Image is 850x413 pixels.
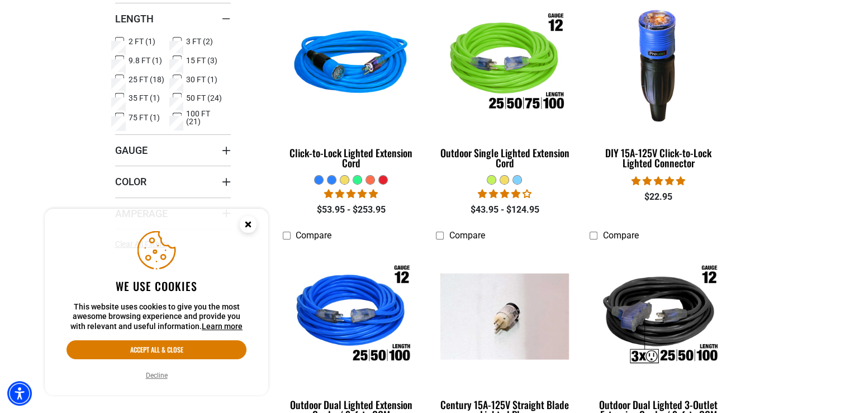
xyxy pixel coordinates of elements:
[67,279,246,293] h2: We use cookies
[115,175,146,188] span: Color
[296,230,331,241] span: Compare
[186,110,226,125] span: 100 FT (21)
[436,148,573,168] div: Outdoor Single Lighted Extension Cord
[67,302,246,332] p: This website uses cookies to give you the most awesome browsing experience and provide you with r...
[115,166,231,197] summary: Color
[129,37,155,45] span: 2 FT (1)
[115,12,154,25] span: Length
[129,57,162,64] span: 9.8 FT (1)
[45,209,268,396] aside: Cookie Consent
[129,114,160,121] span: 75 FT (1)
[202,322,243,331] a: This website uses cookies to give you the most awesome browsing experience and provide you with r...
[324,189,378,199] span: 4.87 stars
[115,144,148,157] span: Gauge
[7,381,32,406] div: Accessibility Menu
[115,207,168,220] span: Amperage
[129,76,164,83] span: 25 FT (18)
[228,209,268,243] button: Close this option
[186,57,217,64] span: 15 FT (3)
[129,94,160,102] span: 35 FT (1)
[588,252,729,381] img: Outdoor Dual Lighted 3-Outlet Extension Cord w/ Safety CGM
[283,148,420,168] div: Click-to-Lock Lighted Extension Cord
[590,148,726,168] div: DIY 15A-125V Click-to-Lock Lighted Connector
[436,203,573,217] div: $43.95 - $124.95
[478,189,531,199] span: 3.88 stars
[186,76,217,83] span: 30 FT (1)
[434,274,575,360] img: Century 15A-125V Straight Blade Lighted Plug
[449,230,485,241] span: Compare
[115,3,231,34] summary: Length
[283,203,420,217] div: $53.95 - $253.95
[186,37,213,45] span: 3 FT (2)
[281,252,421,381] img: Outdoor Dual Lighted Extension Cord w/ Safety CGM
[631,176,685,186] span: 4.84 stars
[115,134,231,166] summary: Gauge
[590,190,726,204] div: $22.95
[186,94,222,102] span: 50 FT (24)
[143,370,171,381] button: Decline
[67,340,246,359] button: Accept all & close
[115,198,231,229] summary: Amperage
[602,230,638,241] span: Compare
